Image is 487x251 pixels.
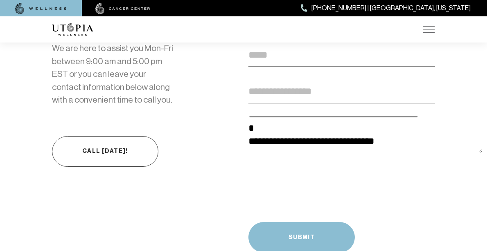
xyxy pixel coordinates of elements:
[52,42,173,107] p: We are here to assist you Mon-Fri between 9:00 am and 5:00 pm EST or you can leave your contact i...
[301,3,471,13] a: [PHONE_NUMBER] | [GEOGRAPHIC_DATA], [US_STATE]
[248,169,372,200] iframe: Widget containing checkbox for hCaptcha security challenge
[311,3,471,13] span: [PHONE_NUMBER] | [GEOGRAPHIC_DATA], [US_STATE]
[95,3,150,14] img: cancer center
[52,23,93,36] img: logo
[423,26,435,33] img: icon-hamburger
[15,3,67,14] img: wellness
[52,136,158,167] a: Call [DATE]!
